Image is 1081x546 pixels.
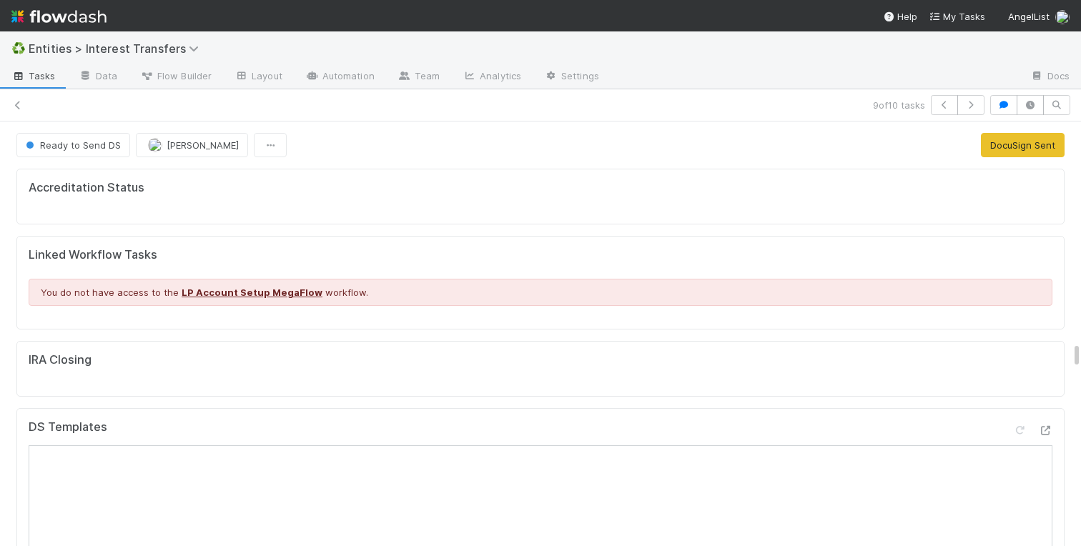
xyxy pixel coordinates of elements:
span: ♻️ [11,42,26,54]
span: Flow Builder [140,69,212,83]
a: Flow Builder [129,66,223,89]
span: My Tasks [929,11,985,22]
img: avatar_abca0ba5-4208-44dd-8897-90682736f166.png [1055,10,1070,24]
a: Automation [294,66,386,89]
img: logo-inverted-e16ddd16eac7371096b0.svg [11,4,107,29]
div: Help [883,9,917,24]
a: My Tasks [929,9,985,24]
a: Layout [223,66,294,89]
h5: Linked Workflow Tasks [29,248,1052,262]
img: avatar_abca0ba5-4208-44dd-8897-90682736f166.png [148,138,162,152]
h5: DS Templates [29,420,107,435]
span: Ready to Send DS [23,139,121,151]
div: You do not have access to the workflow. [29,279,1052,306]
h5: IRA Closing [29,353,92,367]
span: 9 of 10 tasks [873,98,925,112]
button: DocuSign Sent [981,133,1065,157]
a: Team [386,66,451,89]
a: Settings [533,66,611,89]
span: Entities > Interest Transfers [29,41,206,56]
a: Docs [1019,66,1081,89]
h5: Accreditation Status [29,181,144,195]
span: [PERSON_NAME] [167,139,239,151]
button: Ready to Send DS [16,133,130,157]
span: AngelList [1008,11,1050,22]
span: Tasks [11,69,56,83]
button: [PERSON_NAME] [136,133,248,157]
a: Analytics [451,66,533,89]
a: LP Account Setup MegaFlow [182,287,322,298]
a: Data [67,66,129,89]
